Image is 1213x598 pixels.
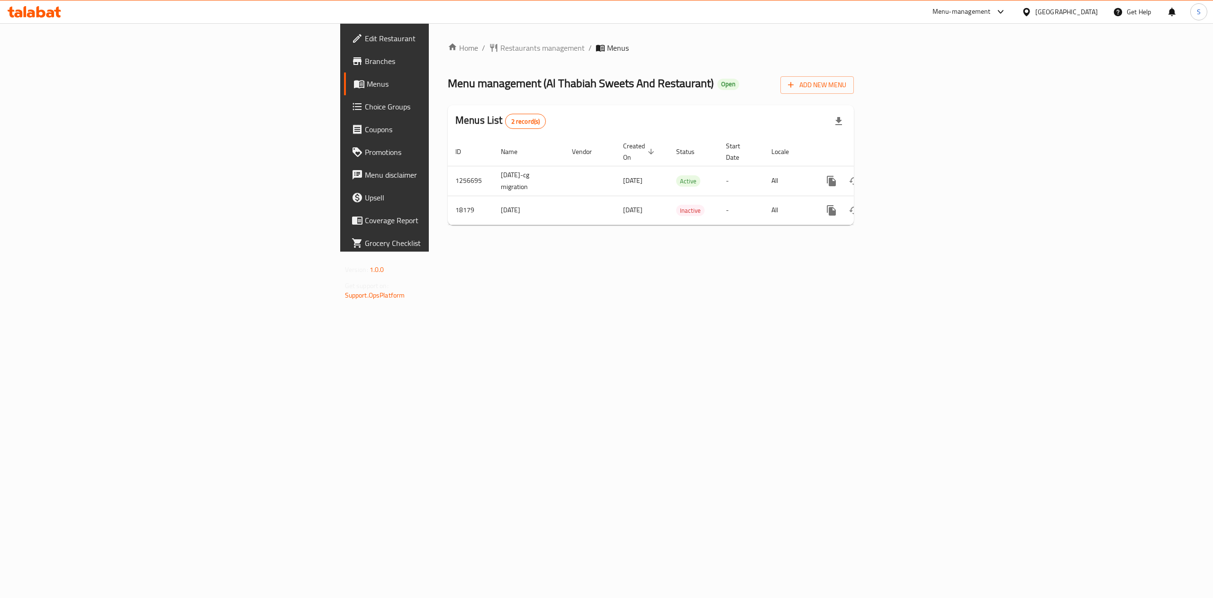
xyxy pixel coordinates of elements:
[455,146,473,157] span: ID
[623,204,643,216] span: [DATE]
[455,113,546,129] h2: Menus List
[676,175,700,187] div: Active
[448,137,919,225] table: enhanced table
[676,205,705,216] span: Inactive
[345,289,405,301] a: Support.OpsPlatform
[623,174,643,187] span: [DATE]
[367,78,535,90] span: Menus
[365,169,535,181] span: Menu disclaimer
[820,199,843,222] button: more
[827,110,850,133] div: Export file
[344,50,543,72] a: Branches
[370,263,384,276] span: 1.0.0
[764,196,813,225] td: All
[506,117,546,126] span: 2 record(s)
[365,124,535,135] span: Coupons
[448,42,854,54] nav: breadcrumb
[365,101,535,112] span: Choice Groups
[344,163,543,186] a: Menu disclaimer
[780,76,854,94] button: Add New Menu
[726,140,752,163] span: Start Date
[572,146,604,157] span: Vendor
[764,166,813,196] td: All
[344,232,543,254] a: Grocery Checklist
[717,79,739,90] div: Open
[676,176,700,187] span: Active
[345,280,389,292] span: Get support on:
[344,186,543,209] a: Upsell
[345,263,368,276] span: Version:
[1197,7,1201,17] span: S
[344,118,543,141] a: Coupons
[501,146,530,157] span: Name
[771,146,801,157] span: Locale
[344,95,543,118] a: Choice Groups
[623,140,657,163] span: Created On
[365,192,535,203] span: Upsell
[344,141,543,163] a: Promotions
[843,170,866,192] button: Change Status
[365,215,535,226] span: Coverage Report
[365,33,535,44] span: Edit Restaurant
[676,146,707,157] span: Status
[932,6,991,18] div: Menu-management
[365,55,535,67] span: Branches
[1035,7,1098,17] div: [GEOGRAPHIC_DATA]
[788,79,846,91] span: Add New Menu
[718,196,764,225] td: -
[344,72,543,95] a: Menus
[718,166,764,196] td: -
[820,170,843,192] button: more
[505,114,546,129] div: Total records count
[717,80,739,88] span: Open
[344,209,543,232] a: Coverage Report
[365,237,535,249] span: Grocery Checklist
[448,72,714,94] span: Menu management ( Al Thabiah Sweets And Restaurant )
[588,42,592,54] li: /
[344,27,543,50] a: Edit Restaurant
[365,146,535,158] span: Promotions
[607,42,629,54] span: Menus
[813,137,919,166] th: Actions
[843,199,866,222] button: Change Status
